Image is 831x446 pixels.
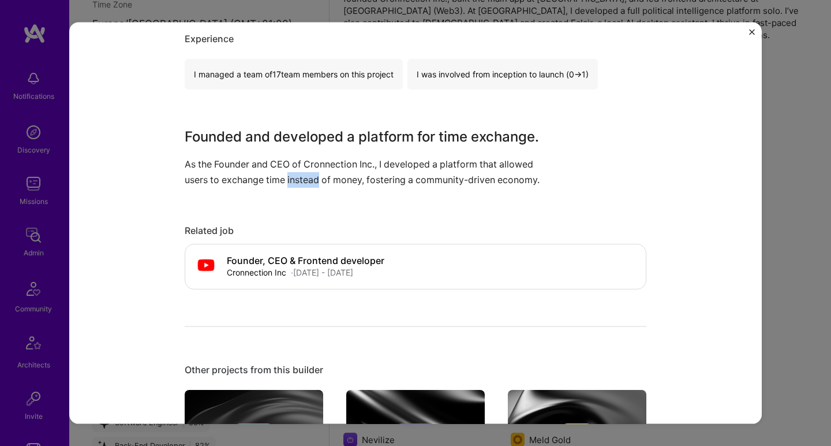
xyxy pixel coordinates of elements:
[749,29,755,42] button: Close
[407,58,598,89] div: I was involved from inception to launch (0 -> 1)
[185,225,646,237] div: Related job
[185,58,403,89] div: I managed a team of 17 team members on this project
[194,254,218,277] img: Company logo
[185,32,646,44] div: Experience
[185,126,560,147] h3: Founded and developed a platform for time exchange.
[227,255,384,266] h4: Founder, CEO & Frontend developer
[185,156,560,187] p: As the Founder and CEO of Cronnection Inc., I developed a platform that allowed users to exchange...
[291,266,353,278] div: · [DATE] - [DATE]
[227,266,286,278] div: Cronnection Inc
[185,364,646,376] div: Other projects from this builder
